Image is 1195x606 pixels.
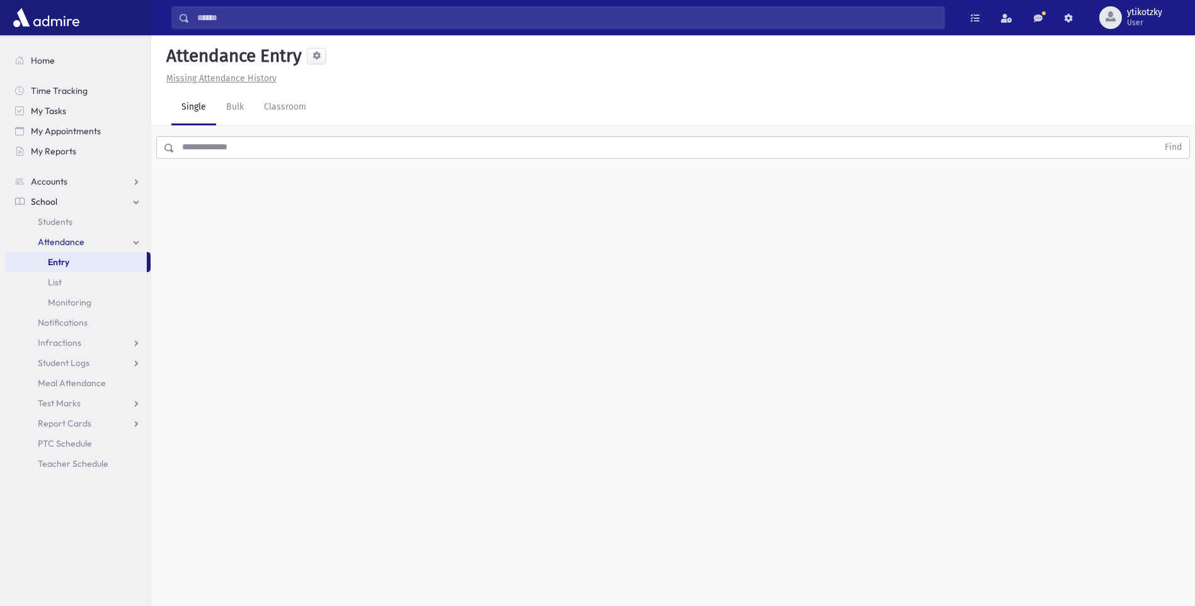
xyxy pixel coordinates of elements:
a: Time Tracking [5,81,151,101]
span: Time Tracking [31,85,88,96]
a: Infractions [5,333,151,353]
a: My Reports [5,141,151,161]
a: Notifications [5,312,151,333]
a: Home [5,50,151,71]
span: Report Cards [38,418,91,429]
h5: Attendance Entry [161,45,302,67]
span: ytikotzky [1127,8,1162,18]
span: School [31,196,57,207]
span: Accounts [31,176,67,187]
a: School [5,192,151,212]
a: Meal Attendance [5,373,151,393]
span: Attendance [38,236,84,248]
a: Missing Attendance History [161,73,277,84]
span: Students [38,216,72,227]
a: Student Logs [5,353,151,373]
span: My Tasks [31,105,66,117]
a: Accounts [5,171,151,192]
a: My Tasks [5,101,151,121]
img: AdmirePro [10,5,83,30]
u: Missing Attendance History [166,73,277,84]
span: List [48,277,62,288]
span: User [1127,18,1162,28]
a: Students [5,212,151,232]
a: Bulk [216,90,254,125]
span: My Appointments [31,125,101,137]
span: Test Marks [38,397,81,409]
a: Attendance [5,232,151,252]
a: Entry [5,252,147,272]
span: Teacher Schedule [38,458,108,469]
a: Single [171,90,216,125]
span: Home [31,55,55,66]
a: Test Marks [5,393,151,413]
a: List [5,272,151,292]
span: Entry [48,256,69,268]
a: Monitoring [5,292,151,312]
span: My Reports [31,146,76,157]
span: Student Logs [38,357,89,369]
input: Search [190,6,944,29]
span: PTC Schedule [38,438,92,449]
span: Meal Attendance [38,377,106,389]
a: Classroom [254,90,316,125]
span: Infractions [38,337,81,348]
a: PTC Schedule [5,433,151,454]
button: Find [1157,137,1189,158]
span: Notifications [38,317,88,328]
a: Teacher Schedule [5,454,151,474]
a: My Appointments [5,121,151,141]
span: Monitoring [48,297,91,308]
a: Report Cards [5,413,151,433]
